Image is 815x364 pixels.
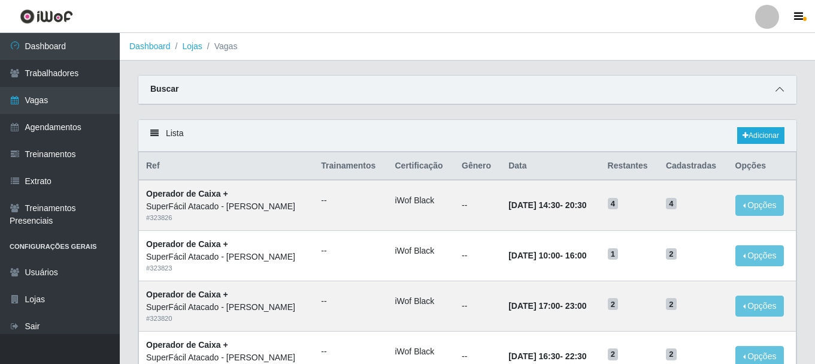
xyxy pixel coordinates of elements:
[146,340,228,350] strong: Operador de Caixa +
[146,213,307,223] div: # 323826
[666,198,677,210] span: 4
[182,41,202,51] a: Lojas
[321,345,380,358] ul: --
[508,301,560,311] time: [DATE] 17:00
[508,200,586,210] strong: -
[455,180,501,230] td: --
[146,314,307,324] div: # 323820
[608,198,619,210] span: 4
[659,152,728,181] th: Cadastradas
[737,127,784,144] a: Adicionar
[666,298,677,310] span: 2
[139,152,314,181] th: Ref
[146,351,307,364] div: SuperFácil Atacado - [PERSON_NAME]
[321,194,380,207] ul: --
[565,200,587,210] time: 20:30
[321,245,380,257] ul: --
[395,194,448,207] li: iWof Black
[565,351,587,361] time: 22:30
[150,84,178,94] strong: Buscar
[508,351,586,361] strong: -
[455,281,501,331] td: --
[395,345,448,358] li: iWof Black
[728,152,796,181] th: Opções
[735,296,784,317] button: Opções
[146,200,307,213] div: SuperFácil Atacado - [PERSON_NAME]
[146,301,307,314] div: SuperFácil Atacado - [PERSON_NAME]
[508,351,560,361] time: [DATE] 16:30
[388,152,455,181] th: Certificação
[314,152,387,181] th: Trainamentos
[146,189,228,198] strong: Operador de Caixa +
[501,152,600,181] th: Data
[508,251,586,260] strong: -
[565,251,587,260] time: 16:00
[735,195,784,216] button: Opções
[146,263,307,273] div: # 323823
[601,152,659,181] th: Restantes
[202,40,238,53] li: Vagas
[395,245,448,257] li: iWof Black
[138,120,796,152] div: Lista
[146,239,228,249] strong: Operador de Caixa +
[129,41,171,51] a: Dashboard
[508,301,586,311] strong: -
[146,251,307,263] div: SuperFácil Atacado - [PERSON_NAME]
[321,295,380,308] ul: --
[608,298,619,310] span: 2
[608,348,619,360] span: 2
[508,251,560,260] time: [DATE] 10:00
[565,301,587,311] time: 23:00
[146,290,228,299] strong: Operador de Caixa +
[608,248,619,260] span: 1
[455,152,501,181] th: Gênero
[508,200,560,210] time: [DATE] 14:30
[120,33,815,61] nav: breadcrumb
[395,295,448,308] li: iWof Black
[666,348,677,360] span: 2
[666,248,677,260] span: 2
[735,245,784,266] button: Opções
[20,9,73,24] img: CoreUI Logo
[455,231,501,281] td: --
